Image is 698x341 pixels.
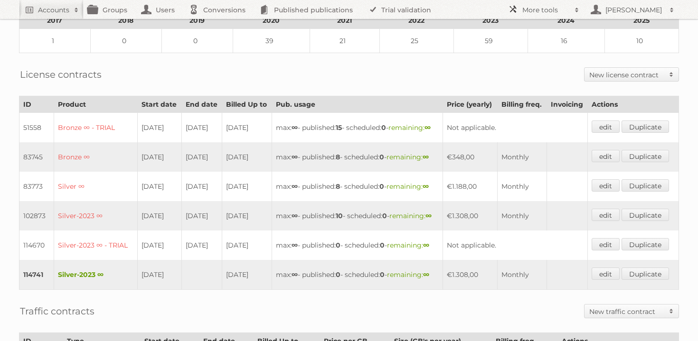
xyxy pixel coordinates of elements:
td: 114670 [19,230,54,260]
td: [DATE] [137,201,181,230]
strong: 0 [379,182,384,191]
a: Duplicate [622,120,669,133]
th: Pub. usage [272,96,443,113]
a: New traffic contract [585,304,679,318]
strong: ∞ [292,153,298,161]
strong: 0 [382,212,387,220]
strong: ∞ [292,182,298,191]
th: Actions [588,96,679,113]
h2: New license contract [589,70,664,80]
td: [DATE] [137,230,181,260]
span: remaining: [387,241,429,249]
th: 2017 [19,12,91,29]
td: 102873 [19,201,54,230]
td: 25 [379,29,453,53]
span: Toggle [664,304,679,318]
td: 39 [233,29,310,53]
td: max: - published: - scheduled: - [272,172,443,201]
td: 83773 [19,172,54,201]
td: [DATE] [222,260,272,290]
a: edit [592,120,620,133]
td: Bronze ∞ - TRIAL [54,113,137,143]
a: edit [592,179,620,192]
span: remaining: [387,182,429,191]
td: 16 [528,29,604,53]
a: New license contract [585,68,679,81]
td: Not applicable. [443,113,588,143]
th: Invoicing [547,96,588,113]
td: Silver-2023 ∞ [54,260,137,290]
h2: Accounts [38,5,69,15]
td: Silver-2023 ∞ [54,201,137,230]
strong: 15 [336,123,342,132]
td: Monthly [497,142,547,172]
strong: 0 [381,123,386,132]
td: [DATE] [181,172,222,201]
span: Toggle [664,68,679,81]
td: [DATE] [137,172,181,201]
td: [DATE] [181,142,222,172]
td: Monthly [497,260,547,290]
td: [DATE] [222,230,272,260]
td: [DATE] [222,113,272,143]
strong: ∞ [423,270,429,279]
strong: 0 [336,270,340,279]
th: Start date [137,96,181,113]
a: edit [592,267,620,280]
td: 83745 [19,142,54,172]
td: [DATE] [181,113,222,143]
td: Silver ∞ [54,172,137,201]
h2: New traffic contract [589,307,664,316]
td: Silver-2023 ∞ - TRIAL [54,230,137,260]
span: remaining: [387,153,429,161]
td: 0 [161,29,233,53]
td: max: - published: - scheduled: - [272,113,443,143]
td: [DATE] [137,260,181,290]
td: [DATE] [222,142,272,172]
strong: ∞ [292,123,298,132]
a: Duplicate [622,267,669,280]
strong: ∞ [423,182,429,191]
span: remaining: [388,123,431,132]
th: Price (yearly) [443,96,497,113]
strong: 0 [379,153,384,161]
th: 2023 [453,12,528,29]
td: Not applicable. [443,230,588,260]
td: max: - published: - scheduled: - [272,230,443,260]
strong: 8 [336,182,340,191]
strong: 0 [380,270,385,279]
td: 114741 [19,260,54,290]
td: €1.308,00 [443,201,497,230]
td: 51558 [19,113,54,143]
th: Billing freq. [497,96,547,113]
td: [DATE] [137,142,181,172]
th: 2025 [604,12,679,29]
th: Billed Up to [222,96,272,113]
h2: More tools [522,5,570,15]
td: 1 [19,29,91,53]
td: [DATE] [181,201,222,230]
td: €1.308,00 [443,260,497,290]
a: Duplicate [622,179,669,192]
strong: 8 [336,153,340,161]
td: €348,00 [443,142,497,172]
th: 2019 [161,12,233,29]
th: 2022 [379,12,453,29]
td: Monthly [497,172,547,201]
strong: ∞ [292,241,298,249]
th: 2021 [310,12,379,29]
h2: [PERSON_NAME] [603,5,665,15]
th: 2020 [233,12,310,29]
strong: 0 [380,241,385,249]
td: 0 [90,29,161,53]
td: [DATE] [222,172,272,201]
a: edit [592,209,620,221]
th: End date [181,96,222,113]
th: ID [19,96,54,113]
strong: ∞ [425,212,432,220]
th: 2024 [528,12,604,29]
td: 21 [310,29,379,53]
h2: License contracts [20,67,102,82]
td: [DATE] [222,201,272,230]
strong: ∞ [292,212,298,220]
